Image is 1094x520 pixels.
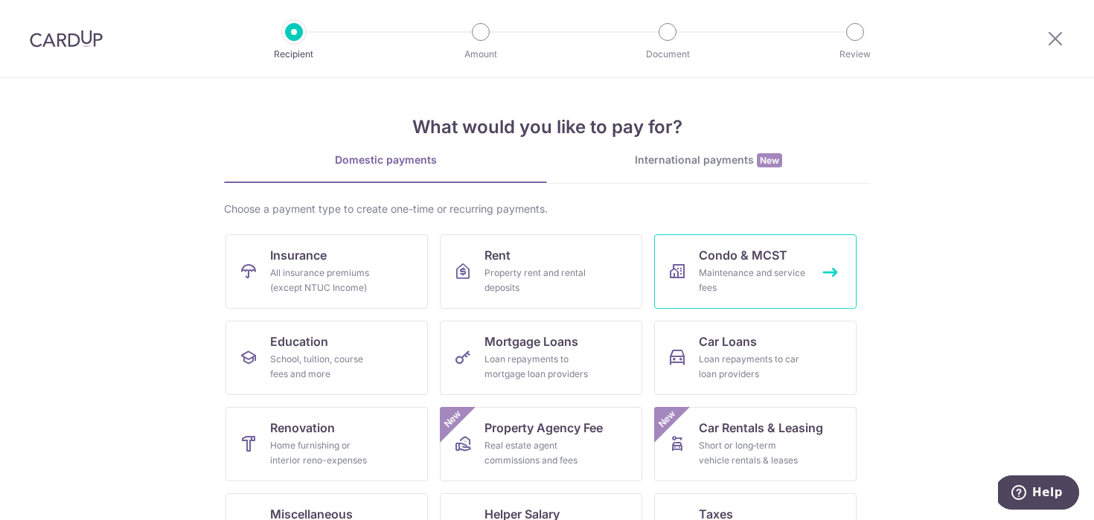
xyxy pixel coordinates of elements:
[655,407,679,431] span: New
[426,47,536,62] p: Amount
[484,419,603,437] span: Property Agency Fee
[654,407,857,481] a: Car Rentals & LeasingShort or long‑term vehicle rentals & leasesNew
[270,438,377,468] div: Home furnishing or interior reno-expenses
[270,246,327,264] span: Insurance
[224,153,547,167] div: Domestic payments
[270,333,328,350] span: Education
[612,47,723,62] p: Document
[270,419,335,437] span: Renovation
[699,246,787,264] span: Condo & MCST
[757,153,782,167] span: New
[484,266,592,295] div: Property rent and rental deposits
[654,321,857,395] a: Car LoansLoan repayments to car loan providers
[440,234,642,309] a: RentProperty rent and rental deposits
[800,47,910,62] p: Review
[270,352,377,382] div: School, tuition, course fees and more
[998,475,1079,513] iframe: Opens a widget where you can find more information
[484,352,592,382] div: Loan repayments to mortgage loan providers
[654,234,857,309] a: Condo & MCSTMaintenance and service fees
[225,234,428,309] a: InsuranceAll insurance premiums (except NTUC Income)
[224,114,870,141] h4: What would you like to pay for?
[484,438,592,468] div: Real estate agent commissions and fees
[34,10,65,24] span: Help
[270,266,377,295] div: All insurance premiums (except NTUC Income)
[699,333,757,350] span: Car Loans
[224,202,870,216] div: Choose a payment type to create one-time or recurring payments.
[225,321,428,395] a: EducationSchool, tuition, course fees and more
[699,266,806,295] div: Maintenance and service fees
[440,321,642,395] a: Mortgage LoansLoan repayments to mortgage loan providers
[441,407,465,431] span: New
[30,30,103,48] img: CardUp
[547,153,870,168] div: International payments
[225,407,428,481] a: RenovationHome furnishing or interior reno-expenses
[484,246,511,264] span: Rent
[239,47,349,62] p: Recipient
[699,352,806,382] div: Loan repayments to car loan providers
[440,407,642,481] a: Property Agency FeeReal estate agent commissions and feesNew
[699,419,823,437] span: Car Rentals & Leasing
[484,333,578,350] span: Mortgage Loans
[699,438,806,468] div: Short or long‑term vehicle rentals & leases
